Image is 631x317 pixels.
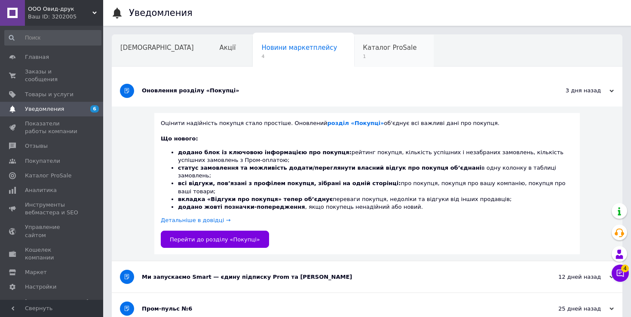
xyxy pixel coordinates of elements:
b: Що нового: [161,135,198,142]
span: про покупця, покупця про вашу компанію, покупця про ваші товари; [178,180,566,194]
span: 4 [621,265,629,272]
span: Новини маркетплейсу [261,44,337,52]
div: 3 дня назад [528,87,614,94]
div: Ваш ID: 3202005 [28,13,103,21]
span: Уведомления [25,105,64,113]
span: Маркет [25,268,47,276]
span: Аналитика [25,186,57,194]
div: Оновлення розділу «Покупці» [142,87,528,94]
span: Управление сайтом [25,223,80,239]
span: Главная [25,53,49,61]
b: додано блок із ключовою інформацією про покупця: [178,149,352,155]
h1: Уведомления [129,8,193,18]
button: Чат с покупателем4 [612,265,629,282]
span: Товары и услуги [25,91,74,98]
span: Инструменты вебмастера и SEO [25,201,80,216]
input: Поиск [4,30,101,46]
span: переваги покупця, недоліки та відгуки від інших продавців; [178,196,512,202]
span: Настройки [25,283,56,291]
span: Показатели работы компании [25,120,80,135]
span: Кошелек компании [25,246,80,262]
span: рейтинг покупця, кількість успішних і незабраних замовлень, кількість успішних замовлень з Пром-о... [178,149,564,163]
span: Каталог ProSale [363,44,417,52]
div: Пром-пульс №6 [142,305,528,313]
span: [DEMOGRAPHIC_DATA] [120,44,194,52]
span: 1 [363,53,417,60]
span: Акції [220,44,236,52]
div: Ми запускаємо Smart — єдину підписку Prom та [PERSON_NAME] [142,273,528,281]
span: Перейти до розділу «Покупці» [170,236,260,243]
span: Отзывы [25,142,48,150]
span: 4 [261,53,337,60]
span: Каталог ProSale [25,172,71,180]
b: додано жовті позначки-попередження [178,204,305,210]
span: , якщо покупець ненадійний або новий. [178,204,423,210]
div: Оцінити надійність покупця стало простіше. Оновлений об'єднує всі важливі дані про покупця. [161,119,573,127]
span: Покупатели [25,157,60,165]
b: вкладка «Відгуки про покупця» тепер обʼєднує [178,196,333,202]
div: 12 дней назад [528,273,614,281]
span: ООО Овид-друк [28,5,92,13]
span: в одну колонку в таблиці замовлень; [178,165,556,179]
span: Заказы и сообщения [25,68,80,83]
span: 6 [90,105,99,113]
a: розділ «Покупці» [328,120,384,126]
a: Детальніше в довідці → [161,217,230,223]
a: Перейти до розділу «Покупці» [161,231,269,248]
div: 25 дней назад [528,305,614,313]
b: всі відгуки, пов’язані з профілем покупця, зібрані на одній сторінці: [178,180,401,186]
b: статус замовлення та можливість додати/переглянути власний відгук про покупця обʼєднані [178,165,481,171]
